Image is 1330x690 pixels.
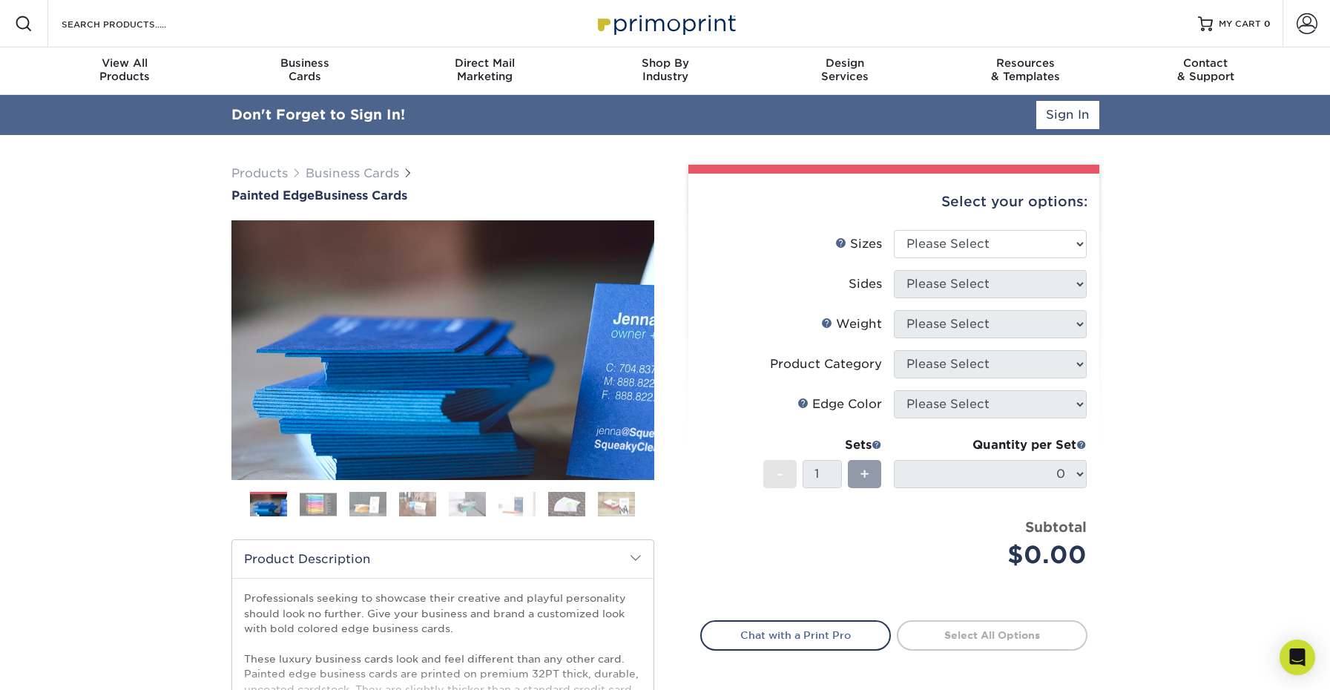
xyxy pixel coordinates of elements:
div: Marketing [395,56,575,83]
a: Direct MailMarketing [395,47,575,95]
h2: Product Description [232,540,654,578]
img: Primoprint [591,7,740,39]
span: Business [214,56,395,70]
img: Business Cards 07 [548,491,585,517]
img: Business Cards 08 [598,491,635,517]
a: Shop ByIndustry [575,47,755,95]
a: Painted EdgeBusiness Cards [231,188,654,203]
h1: Business Cards [231,188,654,203]
div: Quantity per Set [894,436,1087,454]
input: SEARCH PRODUCTS..... [60,15,205,33]
a: DesignServices [755,47,935,95]
span: Shop By [575,56,755,70]
img: Business Cards 02 [300,493,337,516]
span: MY CART [1219,18,1261,30]
a: View AllProducts [35,47,215,95]
span: Contact [1116,56,1296,70]
span: View All [35,56,215,70]
img: Business Cards 01 [250,487,287,524]
a: Products [231,166,288,180]
a: Select All Options [897,620,1087,650]
div: $0.00 [905,537,1087,573]
div: Cards [214,56,395,83]
div: Select your options: [700,174,1087,230]
span: Direct Mail [395,56,575,70]
div: Sizes [835,235,882,253]
span: Painted Edge [231,188,315,203]
div: & Templates [935,56,1116,83]
div: Sides [849,275,882,293]
a: Chat with a Print Pro [700,620,891,650]
div: Edge Color [797,395,882,413]
span: Resources [935,56,1116,70]
a: BusinessCards [214,47,395,95]
img: Business Cards 05 [449,491,486,517]
span: Design [755,56,935,70]
a: Business Cards [306,166,399,180]
div: Sets [763,436,882,454]
div: Don't Forget to Sign In! [231,105,405,125]
div: Open Intercom Messenger [1280,640,1315,675]
div: & Support [1116,56,1296,83]
span: - [777,463,783,485]
a: Sign In [1036,101,1099,129]
div: Industry [575,56,755,83]
strong: Subtotal [1025,519,1087,535]
img: Business Cards 04 [399,491,436,517]
div: Product Category [770,355,882,373]
img: Painted Edge 01 [231,139,654,562]
div: Products [35,56,215,83]
a: Resources& Templates [935,47,1116,95]
div: Weight [821,315,882,333]
img: Business Cards 03 [349,491,386,517]
span: 0 [1264,19,1271,29]
a: Contact& Support [1116,47,1296,95]
div: Services [755,56,935,83]
span: + [860,463,869,485]
img: Business Cards 06 [498,491,536,517]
